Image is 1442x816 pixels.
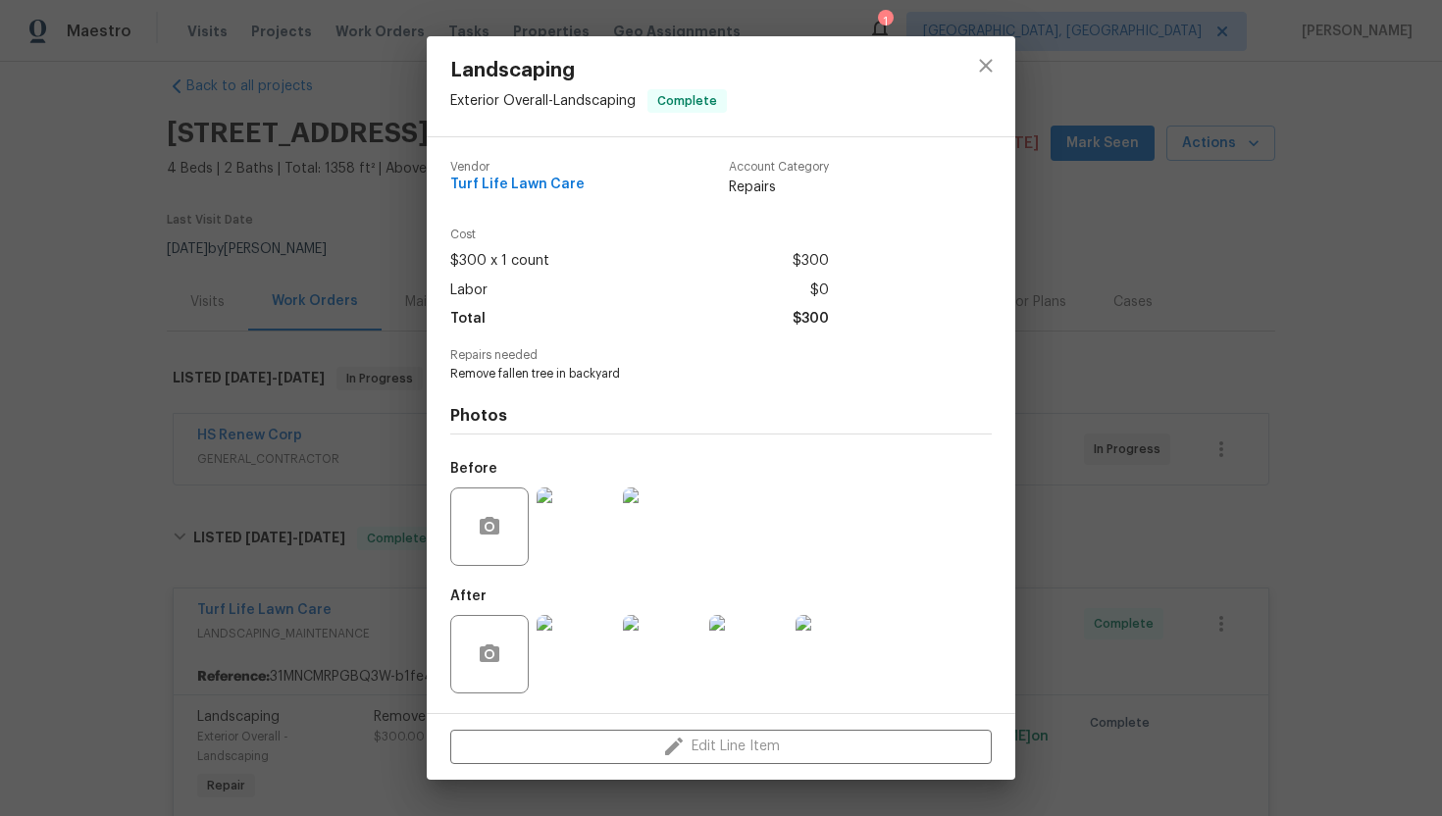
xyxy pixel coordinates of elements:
span: Cost [450,229,829,241]
span: Exterior Overall - Landscaping [450,94,636,108]
h5: After [450,589,487,603]
h5: Before [450,462,497,476]
span: Turf Life Lawn Care [450,178,585,192]
span: $0 [810,277,829,305]
button: close [962,42,1009,89]
span: Complete [649,91,725,111]
span: $300 [793,247,829,276]
span: Labor [450,277,488,305]
span: $300 [793,305,829,333]
span: Repairs [729,178,829,197]
div: 1 [878,12,892,31]
span: Landscaping [450,60,727,81]
span: Vendor [450,161,585,174]
span: Total [450,305,486,333]
span: Account Category [729,161,829,174]
span: Remove fallen tree in backyard [450,366,938,382]
h4: Photos [450,406,992,426]
span: $300 x 1 count [450,247,549,276]
span: Repairs needed [450,349,992,362]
